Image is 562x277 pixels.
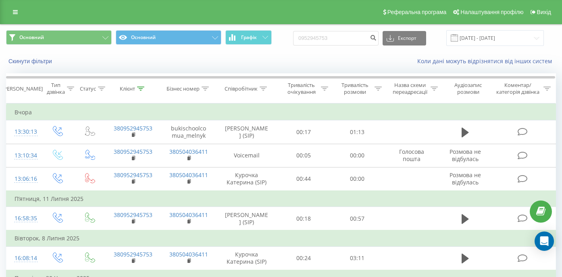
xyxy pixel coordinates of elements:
[277,246,330,270] td: 00:24
[450,171,481,186] span: Розмова не відбулась
[293,31,379,45] input: Пошук за номером
[330,246,384,270] td: 03:11
[391,82,428,95] div: Назва схеми переадресації
[225,30,272,45] button: Графік
[460,9,523,15] span: Налаштування профілю
[216,207,277,231] td: [PERSON_NAME] (SIP)
[2,85,43,92] div: [PERSON_NAME]
[114,148,152,155] a: 380952945753
[116,30,221,45] button: Основний
[337,82,373,95] div: Тривалість розмови
[161,120,216,144] td: bukischoolcomua_melnyk
[384,144,439,167] td: Голосова пошта
[284,82,319,95] div: Тривалість очікування
[6,58,56,65] button: Скинути фільтри
[216,120,277,144] td: [PERSON_NAME] (SIP)
[80,85,96,92] div: Статус
[114,211,152,219] a: 380952945753
[6,230,556,246] td: Вівторок, 8 Липня 2025
[216,246,277,270] td: Курочка Катерина (SIP)
[277,120,330,144] td: 00:17
[216,167,277,191] td: Курочка Катерина (SIP)
[169,211,208,219] a: 380504036411
[417,57,556,65] a: Коли дані можуть відрізнятися вiд інших систем
[15,171,33,187] div: 13:06:16
[447,82,489,95] div: Аудіозапис розмови
[19,34,44,41] span: Основний
[6,191,556,207] td: П’ятниця, 11 Липня 2025
[15,124,33,140] div: 13:30:13
[47,82,65,95] div: Тип дзвінка
[6,30,112,45] button: Основний
[330,144,384,167] td: 00:00
[277,207,330,231] td: 00:18
[169,250,208,258] a: 380504036411
[387,9,447,15] span: Реферальна програма
[494,82,541,95] div: Коментар/категорія дзвінка
[169,171,208,179] a: 380504036411
[277,167,330,191] td: 00:44
[241,35,257,40] span: Графік
[330,120,384,144] td: 01:13
[169,148,208,155] a: 380504036411
[114,250,152,258] a: 380952945753
[114,171,152,179] a: 380952945753
[6,104,556,120] td: Вчора
[167,85,200,92] div: Бізнес номер
[383,31,426,45] button: Експорт
[225,85,258,92] div: Співробітник
[330,167,384,191] td: 00:00
[114,124,152,132] a: 380952945753
[277,144,330,167] td: 00:05
[15,250,33,266] div: 16:08:14
[537,9,551,15] span: Вихід
[15,148,33,163] div: 13:10:34
[216,144,277,167] td: Voicemail
[120,85,135,92] div: Клієнт
[330,207,384,231] td: 00:57
[450,148,481,163] span: Розмова не відбулась
[535,232,554,251] div: Open Intercom Messenger
[15,211,33,226] div: 16:58:35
